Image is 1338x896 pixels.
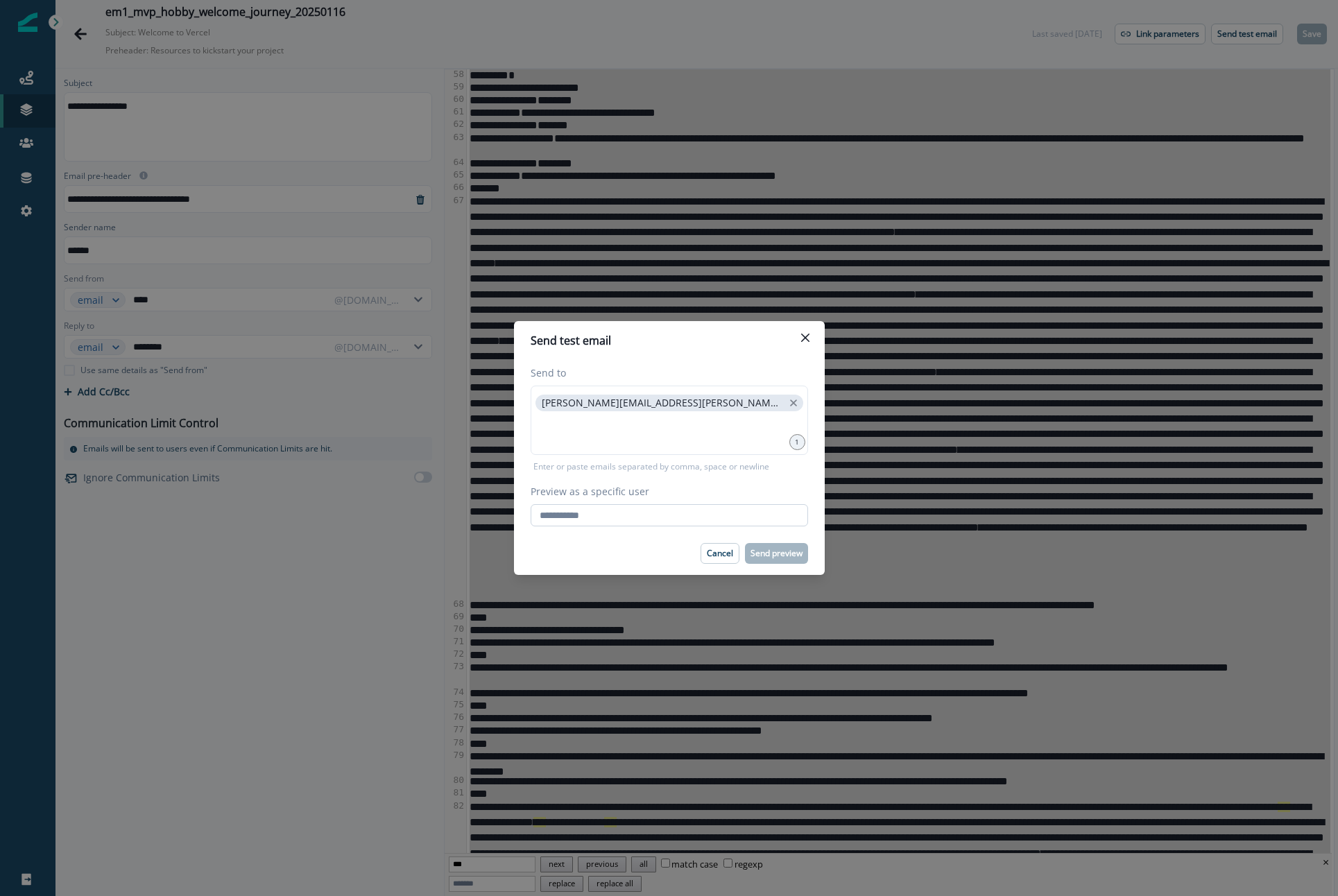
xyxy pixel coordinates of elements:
button: close [787,396,800,410]
p: Enter or paste emails separated by comma, space or newline [531,460,772,473]
button: Send preview [745,543,808,564]
label: Send to [531,365,800,380]
label: Preview as a specific user [531,484,800,499]
p: Send preview [751,549,803,558]
p: Cancel [707,549,733,558]
p: Send test email [531,332,611,349]
button: Close [794,327,816,349]
button: Cancel [701,543,739,564]
p: [PERSON_NAME][EMAIL_ADDRESS][PERSON_NAME][DOMAIN_NAME] [542,397,783,409]
div: 1 [789,434,805,450]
